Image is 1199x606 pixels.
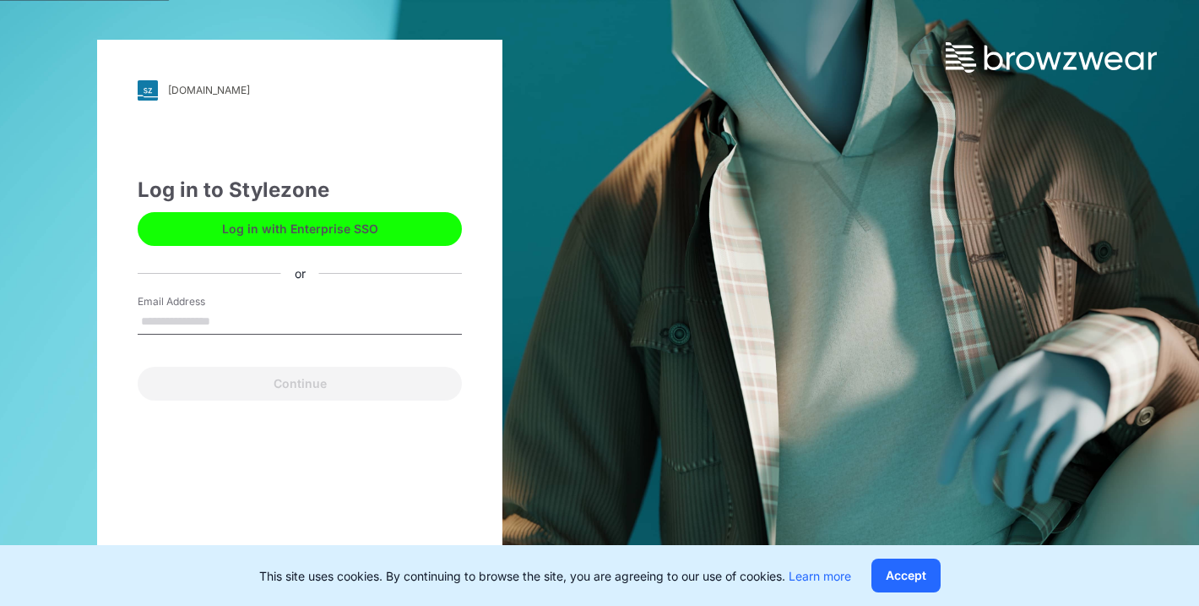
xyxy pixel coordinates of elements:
[946,42,1157,73] img: browzwear-logo.73288ffb.svg
[871,559,941,592] button: Accept
[789,569,851,583] a: Learn more
[259,567,851,585] p: This site uses cookies. By continuing to browse the site, you are agreeing to our use of cookies.
[168,84,250,96] div: [DOMAIN_NAME]
[138,80,462,101] a: [DOMAIN_NAME]
[138,175,462,205] div: Log in to Stylezone
[138,80,158,101] img: svg+xml;base64,PHN2ZyB3aWR0aD0iMjgiIGhlaWdodD0iMjgiIHZpZXdCb3g9IjAgMCAyOCAyOCIgZmlsbD0ibm9uZSIgeG...
[138,294,256,309] label: Email Address
[281,265,319,282] div: or
[138,212,462,246] button: Log in with Enterprise SSO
